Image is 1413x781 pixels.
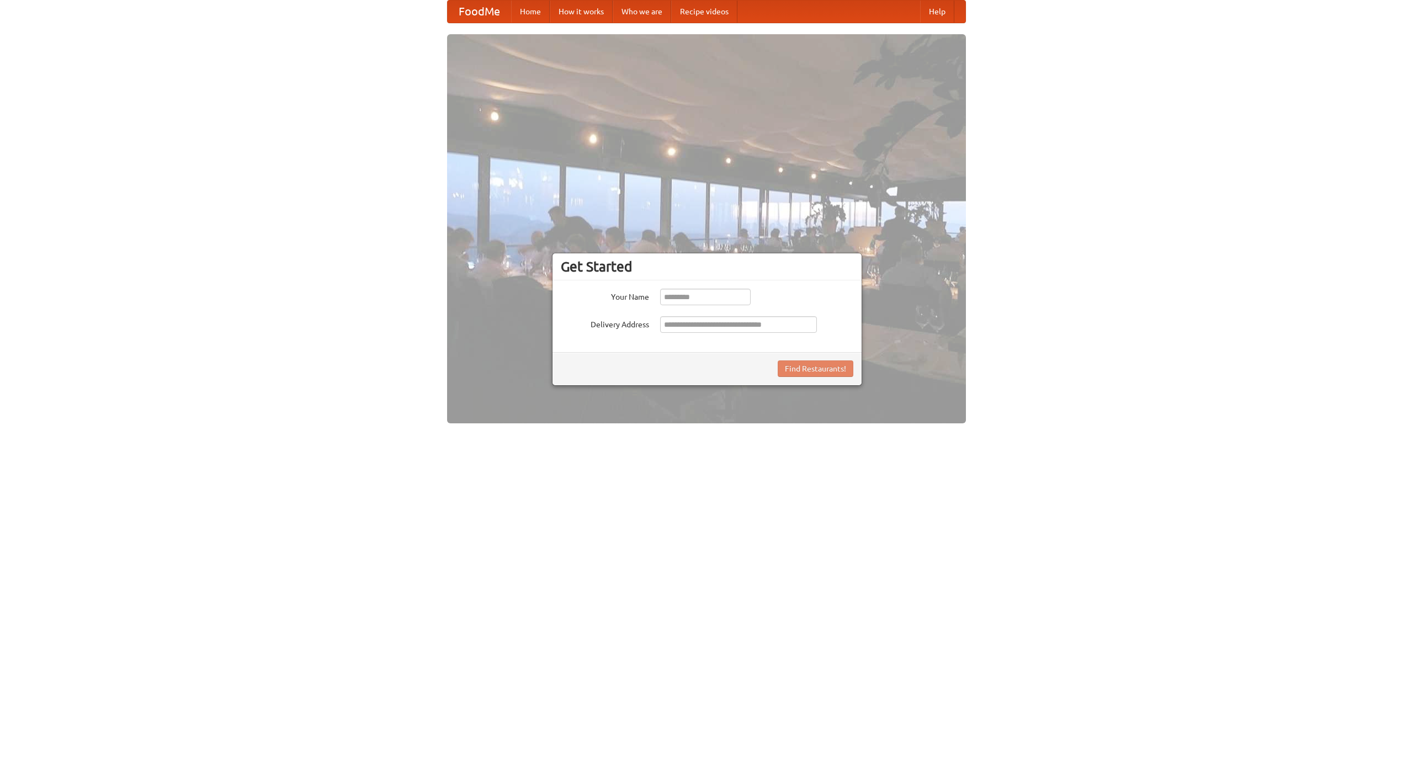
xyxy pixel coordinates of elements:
a: How it works [550,1,613,23]
button: Find Restaurants! [778,360,853,377]
h3: Get Started [561,258,853,275]
a: Who we are [613,1,671,23]
a: Home [511,1,550,23]
a: Recipe videos [671,1,737,23]
a: FoodMe [448,1,511,23]
a: Help [920,1,954,23]
label: Your Name [561,289,649,302]
label: Delivery Address [561,316,649,330]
